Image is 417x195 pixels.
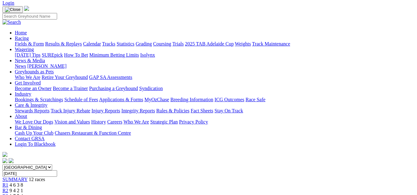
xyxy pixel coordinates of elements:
[179,119,208,124] a: Privacy Policy
[15,69,54,74] a: Greyhounds as Pets
[53,86,88,91] a: Become a Trainer
[15,97,415,102] div: Industry
[15,141,56,147] a: Login To Blackbook
[29,177,45,182] span: 12 races
[15,136,44,141] a: Contact GRSA
[15,119,415,125] div: About
[15,119,53,124] a: We Love Our Dogs
[15,97,63,102] a: Bookings & Scratchings
[64,97,98,102] a: Schedule of Fees
[15,52,415,58] div: Wagering
[83,41,101,46] a: Calendar
[24,6,29,11] img: logo-grsa-white.png
[15,41,44,46] a: Fields & Form
[10,182,23,188] span: 4 6 3 8
[15,75,40,80] a: Who We Are
[5,7,20,12] img: Close
[45,41,82,46] a: Results & Replays
[15,47,34,52] a: Wagering
[64,52,88,58] a: How To Bet
[15,30,27,35] a: Home
[15,86,52,91] a: Become an Owner
[107,119,122,124] a: Careers
[252,41,290,46] a: Track Maintenance
[215,97,244,102] a: ICG Outcomes
[2,19,21,25] img: Search
[139,86,163,91] a: Syndication
[15,58,45,63] a: News & Media
[15,63,415,69] div: News & Media
[42,75,88,80] a: Retire Your Greyhound
[2,182,8,188] a: R1
[136,41,152,46] a: Grading
[150,119,178,124] a: Strategic Plan
[15,91,31,97] a: Industry
[89,75,132,80] a: GAP SA Assessments
[15,80,41,85] a: Get Involved
[15,36,29,41] a: Racing
[2,177,27,182] a: SUMMARY
[245,97,265,102] a: Race Safe
[121,108,155,113] a: Integrity Reports
[172,41,184,46] a: Trials
[89,86,138,91] a: Purchasing a Greyhound
[153,41,171,46] a: Coursing
[9,158,14,163] img: twitter.svg
[123,119,149,124] a: Who We Are
[102,41,115,46] a: Tracks
[156,108,190,113] a: Rules & Policies
[91,108,120,113] a: Injury Reports
[15,125,42,130] a: Bar & Dining
[235,41,251,46] a: Weights
[2,158,7,163] img: facebook.svg
[15,75,415,80] div: Greyhounds as Pets
[15,114,27,119] a: About
[185,41,234,46] a: 2025 TAB Adelaide Cup
[15,52,40,58] a: [DATE] Tips
[117,41,135,46] a: Statistics
[51,108,90,113] a: Track Injury Rebate
[89,52,139,58] a: Minimum Betting Limits
[91,119,106,124] a: History
[170,97,213,102] a: Breeding Information
[15,108,415,114] div: Care & Integrity
[15,130,415,136] div: Bar & Dining
[2,13,57,19] input: Search
[2,170,57,177] input: Select date
[191,108,213,113] a: Fact Sheets
[15,108,49,113] a: Stewards Reports
[140,52,155,58] a: Isolynx
[54,119,90,124] a: Vision and Values
[15,102,48,108] a: Care & Integrity
[144,97,169,102] a: MyOzChase
[99,97,143,102] a: Applications & Forms
[42,52,63,58] a: SUREpick
[2,6,23,13] button: Toggle navigation
[215,108,243,113] a: Stay On Track
[10,188,23,193] span: 9 4 2 1
[2,188,8,193] a: R2
[15,130,53,136] a: Cash Up Your Club
[2,0,14,6] a: Login
[2,152,7,157] img: logo-grsa-white.png
[55,130,131,136] a: Chasers Restaurant & Function Centre
[15,63,26,69] a: News
[15,86,415,91] div: Get Involved
[15,41,415,47] div: Racing
[27,63,66,69] a: [PERSON_NAME]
